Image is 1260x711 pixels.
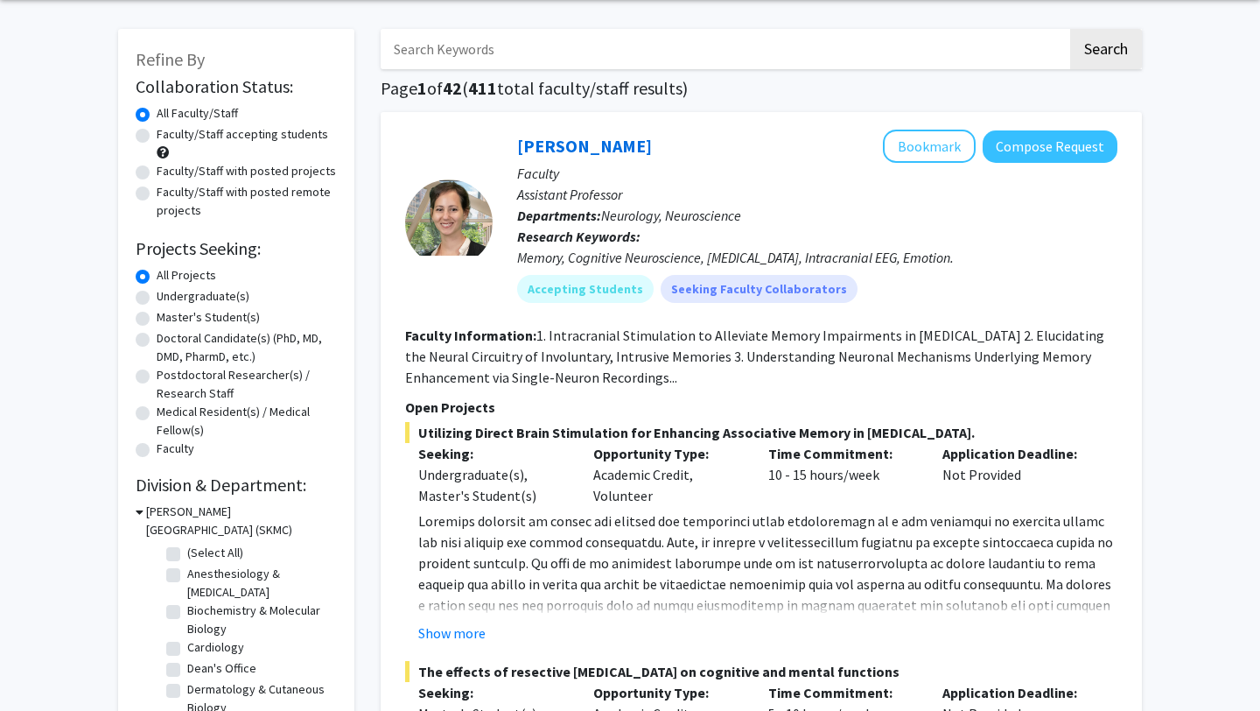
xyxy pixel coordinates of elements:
[157,440,194,458] label: Faculty
[517,275,654,303] mat-chip: Accepting Students
[517,228,640,245] b: Research Keywords:
[405,327,536,344] b: Faculty Information:
[187,659,256,678] label: Dean's Office
[187,638,244,657] label: Cardiology
[929,443,1104,506] div: Not Provided
[157,183,337,220] label: Faculty/Staff with posted remote projects
[517,247,1117,268] div: Memory, Cognitive Neuroscience, [MEDICAL_DATA], Intracranial EEG, Emotion.
[983,130,1117,163] button: Compose Request to Noa Herz
[768,682,917,703] p: Time Commitment:
[443,77,462,99] span: 42
[381,78,1142,99] h1: Page of ( total faculty/staff results)
[146,503,337,539] h3: [PERSON_NAME][GEOGRAPHIC_DATA] (SKMC)
[418,443,567,464] p: Seeking:
[157,329,337,366] label: Doctoral Candidate(s) (PhD, MD, DMD, PharmD, etc.)
[418,464,567,506] div: Undergraduate(s), Master's Student(s)
[418,682,567,703] p: Seeking:
[381,29,1067,69] input: Search Keywords
[517,184,1117,205] p: Assistant Professor
[517,207,601,224] b: Departments:
[136,76,337,97] h2: Collaboration Status:
[517,135,652,157] a: [PERSON_NAME]
[405,327,1104,386] fg-read-more: 1. Intracranial Stimulation to Alleviate Memory Impairments in [MEDICAL_DATA] 2. Elucidating the ...
[157,266,216,285] label: All Projects
[417,77,427,99] span: 1
[418,623,486,644] button: Show more
[13,632,74,698] iframe: Chat
[405,422,1117,443] span: Utilizing Direct Brain Stimulation for Enhancing Associative Memory in [MEDICAL_DATA].
[942,682,1091,703] p: Application Deadline:
[157,104,238,123] label: All Faculty/Staff
[593,443,742,464] p: Opportunity Type:
[157,287,249,306] label: Undergraduate(s)
[187,602,332,638] label: Biochemistry & Molecular Biology
[768,443,917,464] p: Time Commitment:
[136,48,205,70] span: Refine By
[755,443,930,506] div: 10 - 15 hours/week
[517,163,1117,184] p: Faculty
[1070,29,1142,69] button: Search
[187,565,332,602] label: Anesthesiology & [MEDICAL_DATA]
[187,544,243,562] label: (Select All)
[157,125,328,144] label: Faculty/Staff accepting students
[405,661,1117,682] span: The effects of resective [MEDICAL_DATA] on cognitive and mental functions
[136,238,337,259] h2: Projects Seeking:
[593,682,742,703] p: Opportunity Type:
[601,207,741,224] span: Neurology, Neuroscience
[580,443,755,506] div: Academic Credit, Volunteer
[661,275,857,303] mat-chip: Seeking Faculty Collaborators
[942,443,1091,464] p: Application Deadline:
[157,366,337,403] label: Postdoctoral Researcher(s) / Research Staff
[157,308,260,327] label: Master's Student(s)
[157,162,336,180] label: Faculty/Staff with posted projects
[883,130,976,163] button: Add Noa Herz to Bookmarks
[468,77,497,99] span: 411
[157,403,337,440] label: Medical Resident(s) / Medical Fellow(s)
[136,475,337,496] h2: Division & Department:
[405,397,1117,418] p: Open Projects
